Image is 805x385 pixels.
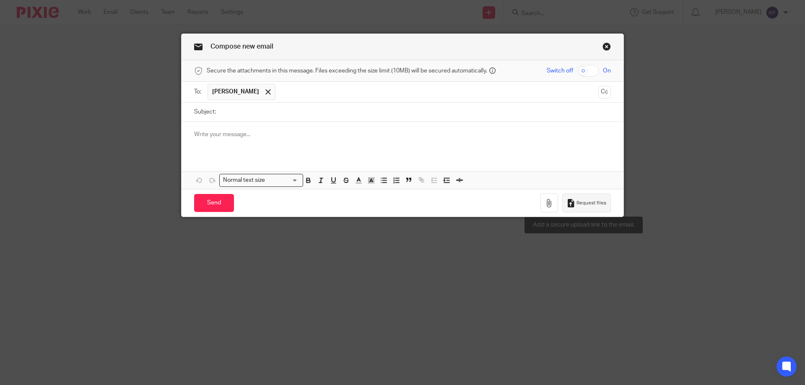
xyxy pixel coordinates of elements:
a: Close this dialog window [602,42,611,54]
span: Normal text size [221,176,267,185]
label: To: [194,88,203,96]
span: On [603,67,611,75]
input: Search for option [268,176,298,185]
label: Subject: [194,108,216,116]
span: Switch off [547,67,573,75]
span: Request files [576,200,606,207]
span: Compose new email [210,43,273,50]
button: Cc [598,86,611,98]
div: Search for option [219,174,303,187]
button: Request files [562,194,611,212]
span: Secure the attachments in this message. Files exceeding the size limit (10MB) will be secured aut... [207,67,487,75]
span: [PERSON_NAME] [212,88,259,96]
input: Send [194,194,234,212]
